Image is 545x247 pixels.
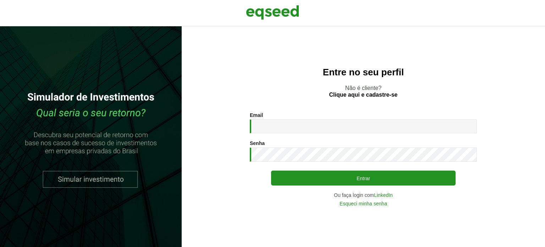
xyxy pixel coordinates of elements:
[250,113,263,118] label: Email
[374,193,393,198] a: LinkedIn
[250,141,265,146] label: Senha
[250,193,477,198] div: Ou faça login com
[196,67,531,77] h2: Entre no seu perfil
[329,92,398,98] a: Clique aqui e cadastre-se
[246,4,299,21] img: EqSeed Logo
[196,85,531,98] p: Não é cliente?
[340,201,387,206] a: Esqueci minha senha
[271,171,456,186] button: Entrar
